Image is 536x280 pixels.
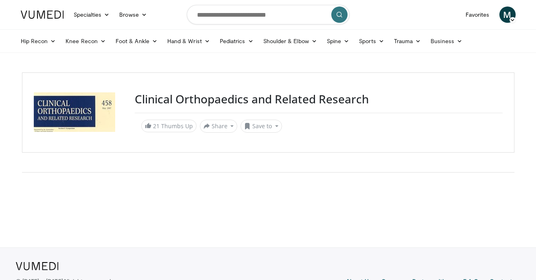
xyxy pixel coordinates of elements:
a: Shoulder & Elbow [258,33,322,49]
a: Hip Recon [16,33,61,49]
a: Sports [354,33,389,49]
a: Foot & Ankle [111,33,162,49]
img: VuMedi Logo [21,11,64,19]
a: 21 Thumbs Up [141,120,197,132]
a: Spine [322,33,354,49]
a: Favorites [461,7,494,23]
h3: Clinical Orthopaedics and Related Research [135,92,503,106]
input: Search topics, interventions [187,5,350,24]
img: VuMedi Logo [16,262,59,270]
a: Business [426,33,467,49]
span: 21 [153,122,160,130]
a: Pediatrics [215,33,258,49]
button: Save to [241,120,282,133]
a: Browse [114,7,152,23]
a: Knee Recon [61,33,111,49]
a: Hand & Wrist [162,33,215,49]
a: M [499,7,516,23]
button: Share [200,120,238,133]
a: Specialties [69,7,115,23]
a: Trauma [389,33,426,49]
